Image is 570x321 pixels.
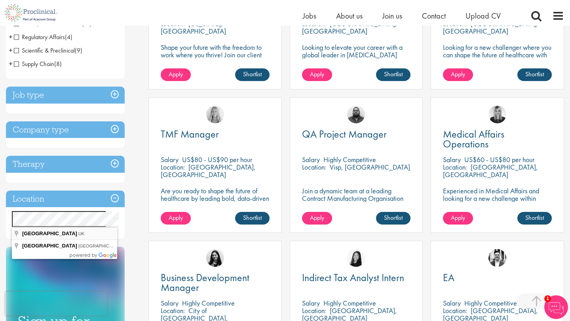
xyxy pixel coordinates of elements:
[443,129,552,149] a: Medical Affairs Operations
[302,306,326,315] span: Location:
[161,298,179,308] span: Salary
[206,106,224,123] a: Shannon Briggs
[302,187,411,217] p: Join a dynamic team at a leading Contract Manufacturing Organisation and contribute to groundbrea...
[78,231,84,236] span: UK
[161,212,191,225] a: Apply
[443,162,538,179] p: [GEOGRAPHIC_DATA], [GEOGRAPHIC_DATA]
[323,155,376,164] p: Highly Competitive
[465,11,501,21] a: Upload CV
[161,127,219,141] span: TMF Manager
[544,295,551,302] span: 1
[310,70,324,78] span: Apply
[161,129,270,139] a: TMF Manager
[443,306,467,315] span: Location:
[6,121,125,138] h3: Company type
[443,187,552,225] p: Experienced in Medical Affairs and looking for a new challenge within operations? Proclinical is ...
[464,155,534,164] p: US$60 - US$80 per hour
[302,155,320,164] span: Salary
[443,271,454,284] span: EA
[235,212,270,225] a: Shortlist
[464,298,517,308] p: Highly Competitive
[323,298,376,308] p: Highly Competitive
[347,106,365,123] img: Ashley Bennett
[161,68,191,81] a: Apply
[443,212,473,225] a: Apply
[161,162,256,179] p: [GEOGRAPHIC_DATA], [GEOGRAPHIC_DATA]
[488,106,506,123] img: Janelle Jones
[347,249,365,267] img: Numhom Sudsok
[302,19,397,36] p: [GEOGRAPHIC_DATA], [GEOGRAPHIC_DATA]
[382,11,402,21] a: Join us
[443,68,473,81] a: Apply
[78,244,171,248] span: [GEOGRAPHIC_DATA], [GEOGRAPHIC_DATA]
[161,162,185,172] span: Location:
[235,68,270,81] a: Shortlist
[443,273,552,283] a: EA
[161,187,270,217] p: Are you ready to shape the future of healthcare by leading bold, data-driven TMF strategies in a ...
[9,44,13,56] span: +
[310,213,324,222] span: Apply
[6,156,125,173] h3: Therapy
[14,60,54,68] span: Supply Chain
[544,295,568,319] img: Chatbot
[443,298,461,308] span: Salary
[443,19,538,36] p: [GEOGRAPHIC_DATA], [GEOGRAPHIC_DATA]
[336,11,363,21] a: About us
[161,306,185,315] span: Location:
[169,213,183,222] span: Apply
[443,127,504,151] span: Medical Affairs Operations
[206,249,224,267] img: Indre Stankeviciute
[9,58,13,70] span: +
[22,243,77,249] span: [GEOGRAPHIC_DATA]
[302,298,320,308] span: Salary
[14,60,62,68] span: Supply Chain
[169,70,183,78] span: Apply
[443,155,461,164] span: Salary
[302,43,411,81] p: Looking to elevate your career with a global leader in [MEDICAL_DATA] care? Join a pioneering med...
[6,292,107,315] iframe: reCAPTCHA
[14,46,82,55] span: Scientific & Preclinical
[451,213,465,222] span: Apply
[161,155,179,164] span: Salary
[302,127,387,141] span: QA Project Manager
[14,46,75,55] span: Scientific & Preclinical
[302,212,332,225] a: Apply
[443,162,467,172] span: Location:
[182,155,252,164] p: US$80 - US$90 per hour
[488,249,506,267] img: Edward Little
[54,60,62,68] span: (8)
[182,298,235,308] p: Highly Competitive
[14,33,65,41] span: Regulatory Affairs
[330,162,410,172] p: Visp, [GEOGRAPHIC_DATA]
[422,11,446,21] a: Contact
[6,191,125,208] h3: Location
[6,87,125,104] h3: Job type
[302,162,326,172] span: Location:
[22,230,77,236] span: [GEOGRAPHIC_DATA]
[376,68,410,81] a: Shortlist
[161,271,249,294] span: Business Development Manager
[14,33,72,41] span: Regulatory Affairs
[75,46,82,55] span: (9)
[65,33,72,41] span: (4)
[302,273,411,283] a: Indirect Tax Analyst Intern
[302,129,411,139] a: QA Project Manager
[302,68,332,81] a: Apply
[303,11,316,21] a: Jobs
[376,212,410,225] a: Shortlist
[443,43,552,66] p: Looking for a new challenger where you can shape the future of healthcare with your innovation?
[517,68,552,81] a: Shortlist
[161,273,270,293] a: Business Development Manager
